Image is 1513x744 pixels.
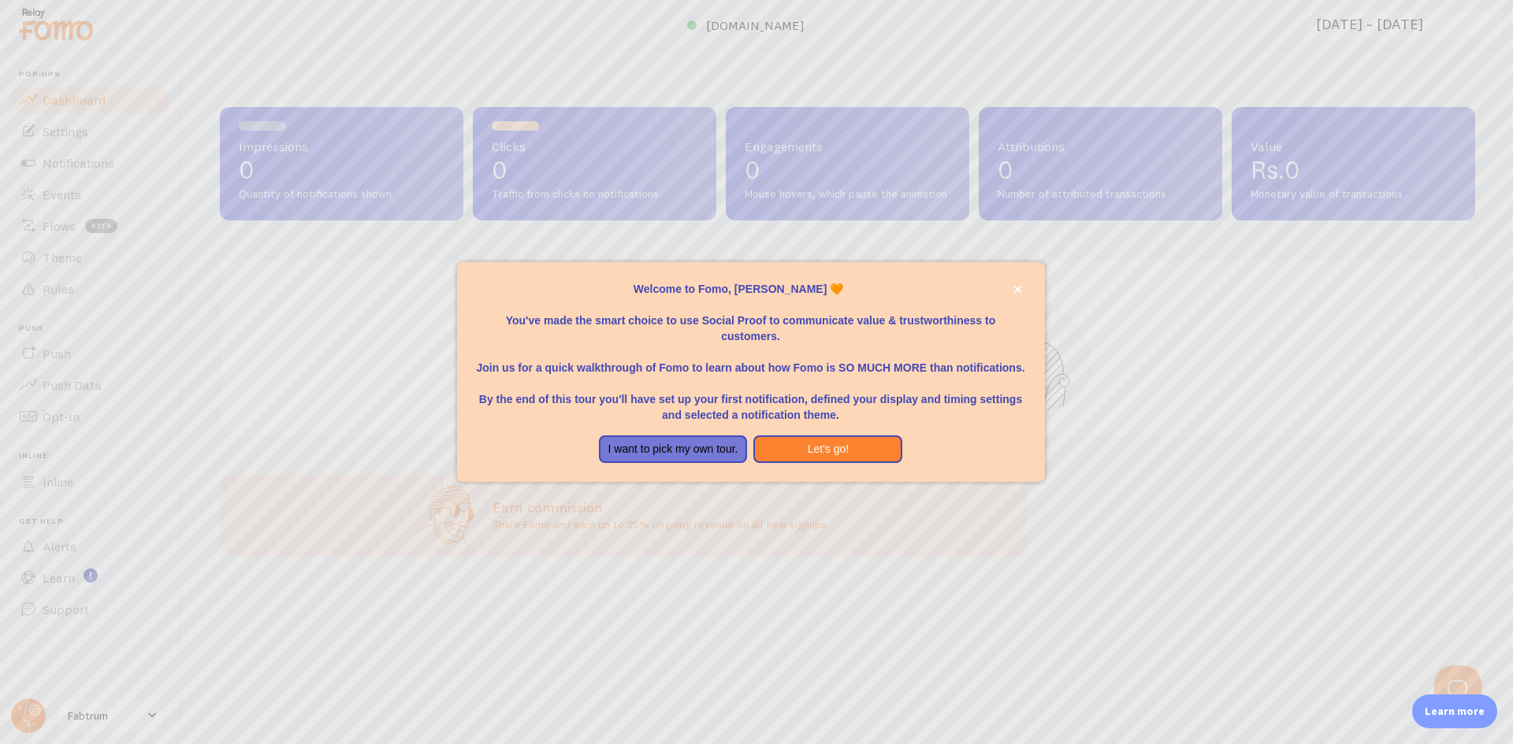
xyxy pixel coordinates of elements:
p: You've made the smart choice to use Social Proof to communicate value & trustworthiness to custom... [476,297,1026,344]
p: Join us for a quick walkthrough of Fomo to learn about how Fomo is SO MUCH MORE than notifications. [476,344,1026,376]
p: By the end of this tour you'll have set up your first notification, defined your display and timi... [476,376,1026,423]
p: Welcome to Fomo, [PERSON_NAME] 🧡 [476,281,1026,297]
button: I want to pick my own tour. [599,435,748,464]
button: Let's go! [753,435,902,464]
button: close, [1009,281,1026,298]
div: Learn more [1412,694,1497,728]
p: Learn more [1425,704,1485,719]
div: Welcome to Fomo, Vishwas Dawani 🧡You&amp;#39;ve made the smart choice to use Social Proof to comm... [457,262,1045,483]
